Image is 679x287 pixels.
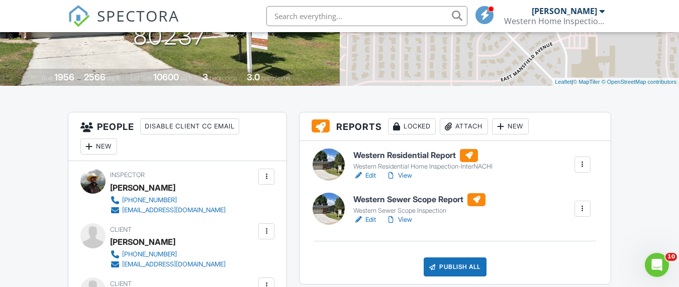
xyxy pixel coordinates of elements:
div: Western Residential Home Inspection-InterNACHI [353,163,493,171]
div: New [492,118,529,134]
span: bedrooms [210,74,237,82]
div: 1956 [54,72,74,82]
div: Attach [440,118,488,134]
h3: People [68,112,286,161]
span: bathrooms [261,74,290,82]
h6: Western Residential Report [353,149,493,162]
input: Search everything... [266,6,467,26]
a: Edit [353,215,376,225]
h3: Reports [300,112,610,141]
div: [PHONE_NUMBER] [122,250,177,258]
h6: Western Sewer Scope Report [353,193,486,206]
div: [PHONE_NUMBER] [122,196,177,204]
div: [PERSON_NAME] [532,6,597,16]
span: Built [42,74,53,82]
div: Western Home Inspections LLC [504,16,605,26]
div: [PERSON_NAME] [110,234,175,249]
div: Locked [388,118,436,134]
a: View [386,171,412,181]
a: Edit [353,171,376,181]
div: [PERSON_NAME] [110,180,175,195]
span: Lot Size [131,74,152,82]
span: sq.ft. [180,74,193,82]
div: Western Sewer Scope Inspection [353,207,486,215]
div: New [80,138,117,155]
span: sq. ft. [107,74,121,82]
span: SPECTORA [97,5,179,26]
a: [EMAIL_ADDRESS][DOMAIN_NAME] [110,259,226,269]
div: [EMAIL_ADDRESS][DOMAIN_NAME] [122,260,226,268]
a: Western Sewer Scope Report Western Sewer Scope Inspection [353,193,486,215]
img: The Best Home Inspection Software - Spectora [68,5,90,27]
a: © OpenStreetMap contributors [602,79,676,85]
div: 10600 [153,72,179,82]
span: Client [110,226,132,233]
div: 3.0 [247,72,260,82]
div: [EMAIL_ADDRESS][DOMAIN_NAME] [122,206,226,214]
a: View [386,215,412,225]
a: SPECTORA [68,14,179,35]
a: Western Residential Report Western Residential Home Inspection-InterNACHI [353,149,493,171]
a: © MapTiler [573,79,600,85]
a: [PHONE_NUMBER] [110,195,226,205]
span: Inspector [110,171,145,179]
span: 10 [665,253,677,261]
iframe: Intercom live chat [645,253,669,277]
div: 2566 [84,72,106,82]
a: [EMAIL_ADDRESS][DOMAIN_NAME] [110,205,226,215]
a: [PHONE_NUMBER] [110,249,226,259]
div: Publish All [424,257,487,276]
div: 3 [203,72,208,82]
div: Disable Client CC Email [140,118,239,134]
div: | [552,78,679,86]
a: Leaflet [555,79,571,85]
